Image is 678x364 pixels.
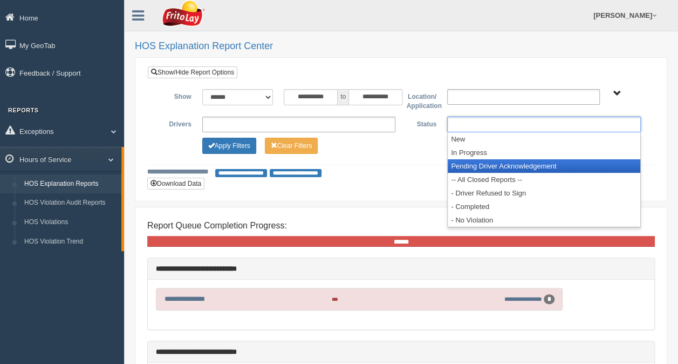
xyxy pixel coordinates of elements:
a: HOS Violations [19,213,121,232]
li: New [448,132,640,146]
label: Drivers [156,117,197,130]
li: - Driver Refused to Sign [448,186,640,200]
button: Download Data [147,178,204,190]
button: Change Filter Options [202,138,256,154]
label: Location/ Application [401,89,442,111]
li: - Completed [448,200,640,213]
a: HOS Violation Trend [19,232,121,252]
h2: HOS Explanation Report Center [135,41,667,52]
label: Status [401,117,442,130]
span: to [338,89,348,105]
li: - No Violation [448,213,640,227]
li: Pending Driver Acknowledgement [448,159,640,173]
button: Change Filter Options [265,138,318,154]
li: -- All Closed Reports -- [448,173,640,186]
li: In Progress [448,146,640,159]
h4: Report Queue Completion Progress: [147,221,655,231]
a: Show/Hide Report Options [148,66,237,78]
a: HOS Explanation Reports [19,174,121,194]
a: HOS Violation Audit Reports [19,193,121,213]
label: Show [156,89,197,102]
